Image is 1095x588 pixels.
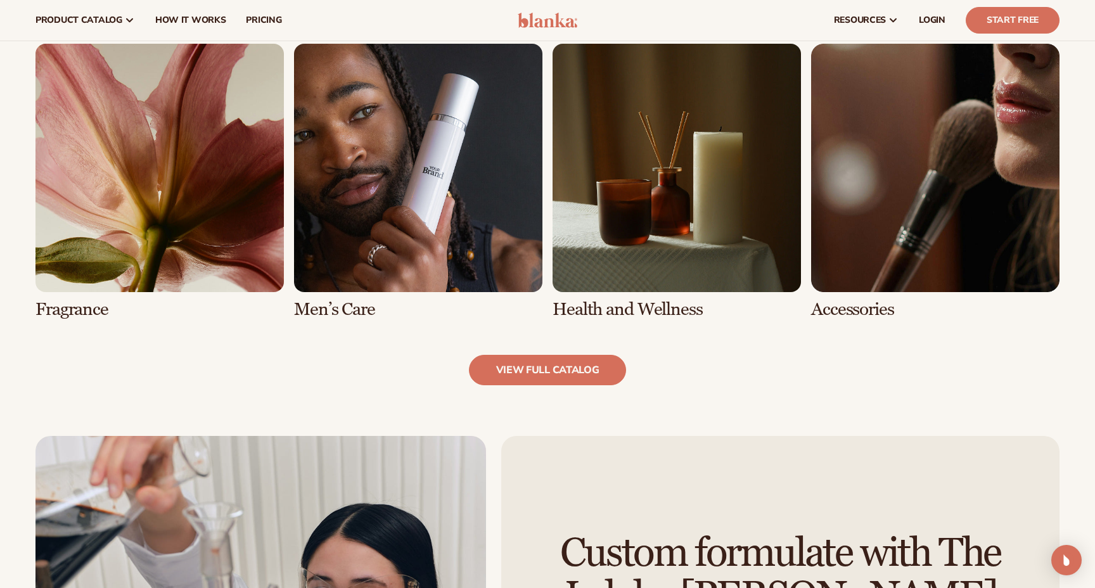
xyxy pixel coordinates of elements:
img: logo [518,13,578,28]
span: How It Works [155,15,226,25]
a: view full catalog [469,355,627,385]
div: 8 / 8 [811,44,1060,319]
div: Open Intercom Messenger [1051,545,1082,575]
div: 5 / 8 [35,44,284,319]
span: LOGIN [919,15,945,25]
span: resources [834,15,886,25]
span: pricing [246,15,281,25]
div: 7 / 8 [553,44,801,319]
span: product catalog [35,15,122,25]
div: 6 / 8 [294,44,542,319]
a: Start Free [966,7,1060,34]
